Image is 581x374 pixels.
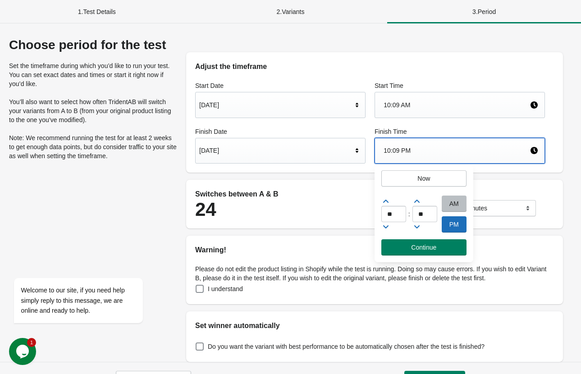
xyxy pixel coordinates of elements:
span: Now [417,175,430,182]
iframe: chat widget [9,196,171,333]
label: Finish Time [375,127,545,136]
button: Continue [381,239,467,255]
div: [DATE] [199,142,352,159]
iframe: chat widget [9,338,38,365]
div: [DATE] [199,96,352,114]
div: 10:09 AM [384,96,530,114]
label: Start Date [195,81,366,90]
div: PM [442,216,467,233]
span: Do you want the variant with best performance to be automatically chosen after the test is finished? [208,342,485,351]
p: Please do not edit the product listing in Shopify while the test is running. Doing so may cause e... [195,265,554,283]
button: Now [381,170,467,187]
div: Choose period for the test [9,38,177,52]
div: : [408,210,410,219]
h2: Adjust the timeframe [195,61,554,72]
p: Note: We recommend running the test for at least 2 weeks to get enough data points, but do consid... [9,133,177,160]
p: Set the timeframe during which you’d like to run your test. You can set exact dates and times or ... [9,61,177,88]
label: Start Time [375,81,545,90]
h2: Warning! [195,245,554,255]
h2: Set winner automatically [195,320,554,331]
div: 24 [195,200,366,219]
div: 10:09 PM [384,142,530,159]
span: I understand [208,284,243,293]
label: Finish Date [195,127,366,136]
p: You’ll also want to select how often TridentAB will switch your variants from A to B (from your o... [9,97,177,124]
span: Continue [411,244,436,251]
div: AM [442,196,467,212]
div: Switches between A & B [195,189,366,200]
